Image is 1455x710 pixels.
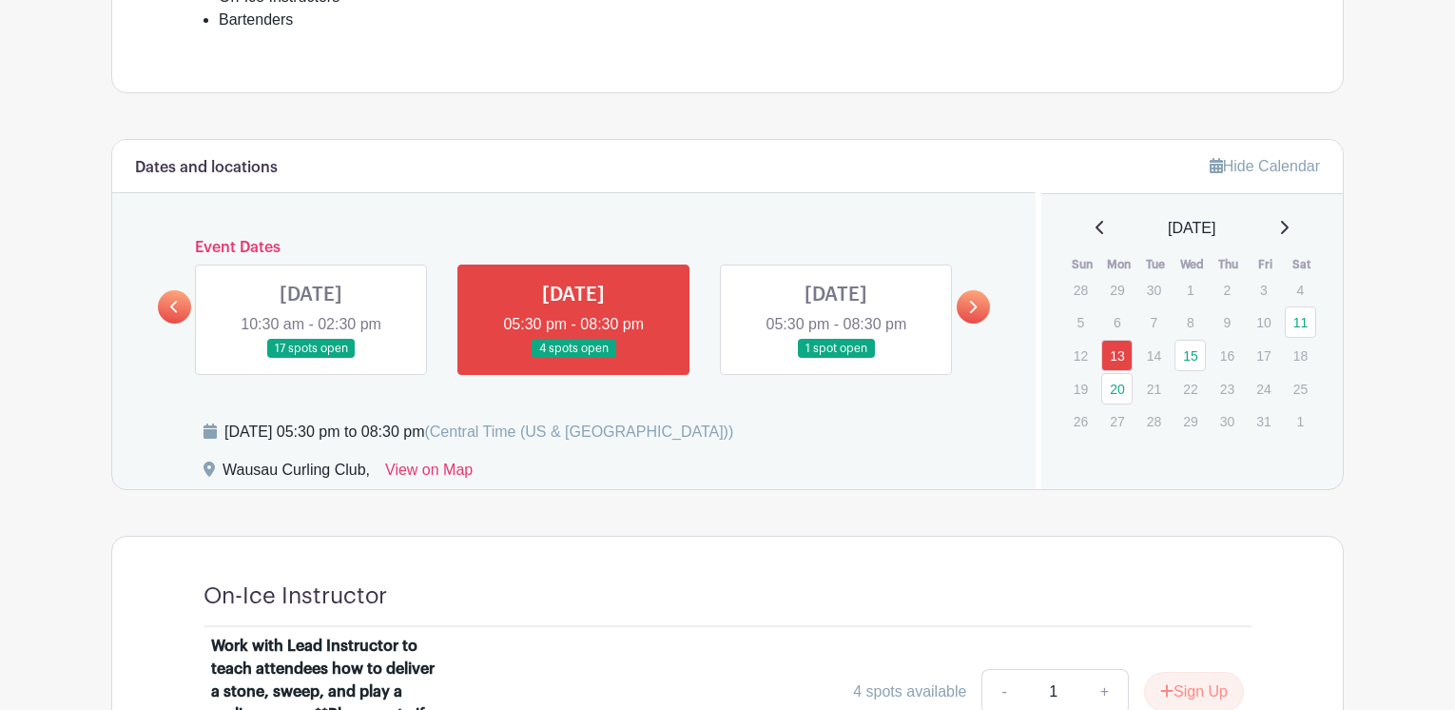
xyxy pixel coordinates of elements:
[385,459,473,489] a: View on Map
[1101,406,1133,436] p: 27
[1248,341,1279,370] p: 17
[223,459,370,489] div: Wausau Curling Club,
[191,239,957,257] h6: Event Dates
[1138,406,1170,436] p: 28
[424,424,733,440] span: (Central Time (US & [GEOGRAPHIC_DATA]))
[1065,275,1096,305] p: 28
[1174,255,1211,274] th: Wed
[1285,341,1316,370] p: 18
[1212,275,1243,305] p: 2
[1285,406,1316,436] p: 1
[224,421,733,444] div: [DATE] 05:30 pm to 08:30 pm
[1101,340,1133,371] a: 13
[1284,255,1321,274] th: Sat
[1100,255,1137,274] th: Mon
[1247,255,1284,274] th: Fri
[1285,374,1316,404] p: 25
[1210,158,1320,174] a: Hide Calendar
[1174,340,1206,371] a: 15
[1065,307,1096,337] p: 5
[1138,307,1170,337] p: 7
[1211,255,1248,274] th: Thu
[1101,275,1133,305] p: 29
[219,9,1251,31] li: Bartenders
[1212,307,1243,337] p: 9
[1248,307,1279,337] p: 10
[1064,255,1101,274] th: Sun
[1065,374,1096,404] p: 19
[1285,306,1316,338] a: 11
[1174,275,1206,305] p: 1
[1138,374,1170,404] p: 21
[1174,307,1206,337] p: 8
[1138,275,1170,305] p: 30
[135,159,278,177] h6: Dates and locations
[1248,374,1279,404] p: 24
[1168,217,1215,240] span: [DATE]
[1101,373,1133,404] a: 20
[1212,341,1243,370] p: 16
[1101,307,1133,337] p: 6
[1285,275,1316,305] p: 4
[1138,341,1170,370] p: 14
[1248,275,1279,305] p: 3
[853,680,966,703] div: 4 spots available
[1174,374,1206,404] p: 22
[204,582,387,610] h4: On-Ice Instructor
[1065,341,1096,370] p: 12
[1174,406,1206,436] p: 29
[1065,406,1096,436] p: 26
[1212,374,1243,404] p: 23
[1212,406,1243,436] p: 30
[1248,406,1279,436] p: 31
[1137,255,1174,274] th: Tue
